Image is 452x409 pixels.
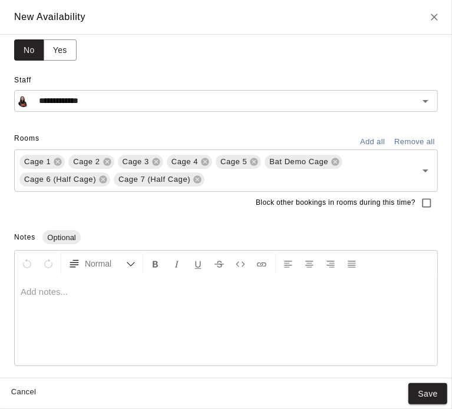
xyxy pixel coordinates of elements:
[64,253,140,274] button: Formatting Options
[265,156,333,168] span: Bat Demo Cage
[408,383,447,405] button: Save
[265,155,342,169] div: Bat Demo Cage
[85,258,126,270] span: Normal
[14,71,438,90] span: Staff
[321,253,341,274] button: Right Align
[14,134,39,142] span: Rooms
[19,156,55,168] span: Cage 1
[209,253,229,274] button: Format Strikethrough
[14,39,44,61] button: No
[42,233,80,242] span: Optional
[118,155,163,169] div: Cage 3
[391,133,438,151] button: Remove all
[417,162,434,179] button: Open
[216,156,252,168] span: Cage 5
[230,253,250,274] button: Insert Code
[216,155,261,169] div: Cage 5
[18,95,29,107] img: Ashton Zeiher
[14,9,85,25] h6: New Availability
[44,39,77,61] button: Yes
[114,174,195,185] span: Cage 7 (Half Cage)
[19,174,101,185] span: Cage 6 (Half Cage)
[167,155,212,169] div: Cage 4
[167,253,187,274] button: Format Italics
[5,383,42,401] button: Cancel
[114,172,204,187] div: Cage 7 (Half Cage)
[38,253,58,274] button: Redo
[19,172,110,187] div: Cage 6 (Half Cage)
[167,156,203,168] span: Cage 4
[342,253,362,274] button: Justify Align
[354,133,391,151] button: Add all
[146,253,166,274] button: Format Bold
[17,253,37,274] button: Undo
[14,39,77,61] div: outlined button group
[118,156,154,168] span: Cage 3
[252,253,272,274] button: Insert Link
[188,253,208,274] button: Format Underline
[14,233,35,241] span: Notes
[68,156,104,168] span: Cage 2
[417,93,434,109] button: Open
[278,253,298,274] button: Left Align
[256,197,415,209] span: Block other bookings in rooms during this time?
[19,155,65,169] div: Cage 1
[299,253,319,274] button: Center Align
[424,6,445,28] button: Close
[68,155,114,169] div: Cage 2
